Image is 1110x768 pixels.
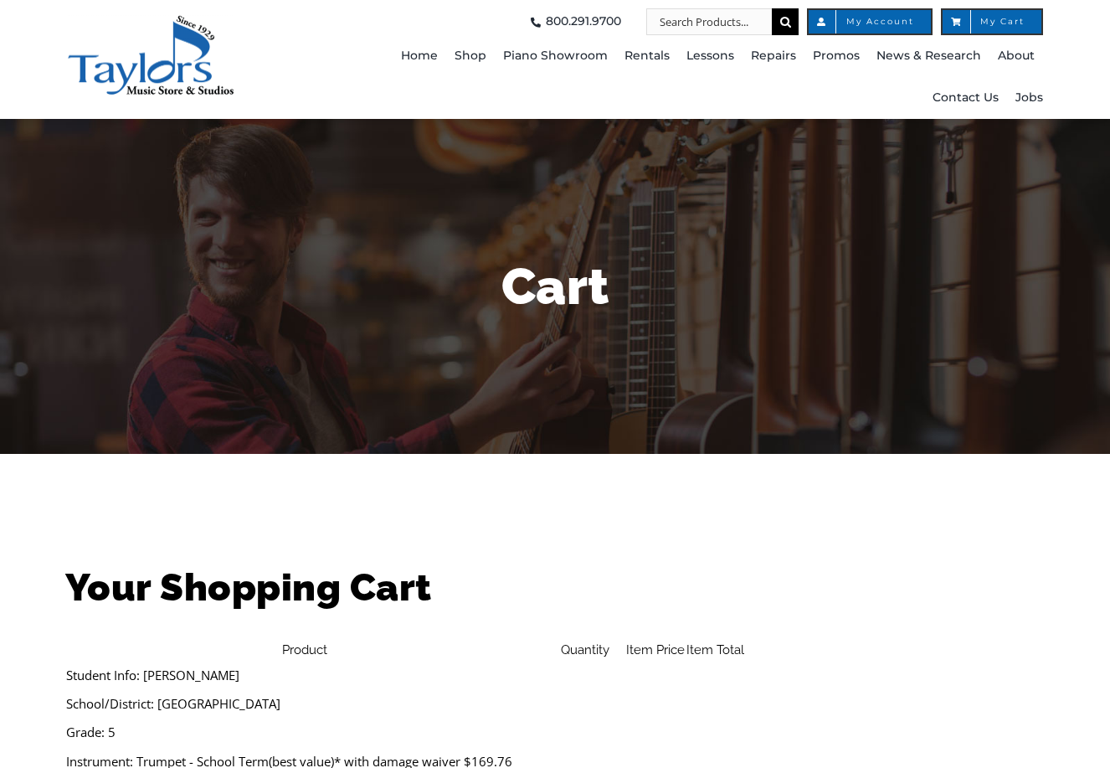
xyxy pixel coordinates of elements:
a: Jobs [1015,77,1043,119]
h1: Cart [65,251,1045,322]
span: News & Research [876,43,981,70]
span: About [998,43,1035,70]
a: Repairs [751,35,796,77]
th: Item Price [625,640,686,661]
th: Quantity [545,640,625,661]
span: Lessons [686,43,734,70]
a: 800.291.9700 [526,8,621,35]
span: Promos [813,43,860,70]
a: Rentals [624,35,670,77]
span: Rentals [624,43,670,70]
h1: Your Shopping Cart [65,561,1045,614]
span: Jobs [1015,85,1043,111]
input: Search [772,8,799,35]
span: Piano Showroom [503,43,608,70]
th: Product [65,640,545,661]
a: Contact Us [933,77,999,119]
a: Piano Showroom [503,35,608,77]
span: 800.291.9700 [546,8,621,35]
a: Home [401,35,438,77]
a: Shop [455,35,486,77]
span: My Cart [959,18,1025,26]
a: News & Research [876,35,981,77]
span: Repairs [751,43,796,70]
span: Home [401,43,438,70]
span: Shop [455,43,486,70]
a: About [998,35,1035,77]
a: Lessons [686,35,734,77]
a: Promos [813,35,860,77]
span: Contact Us [933,85,999,111]
nav: Main Menu [321,35,1044,119]
span: My Account [825,18,914,26]
nav: Top Right [321,8,1044,35]
a: My Cart [941,8,1043,35]
input: Search Products... [646,8,772,35]
a: taylors-music-store-west-chester [67,13,234,29]
a: My Account [807,8,933,35]
th: Item Total [686,640,745,661]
